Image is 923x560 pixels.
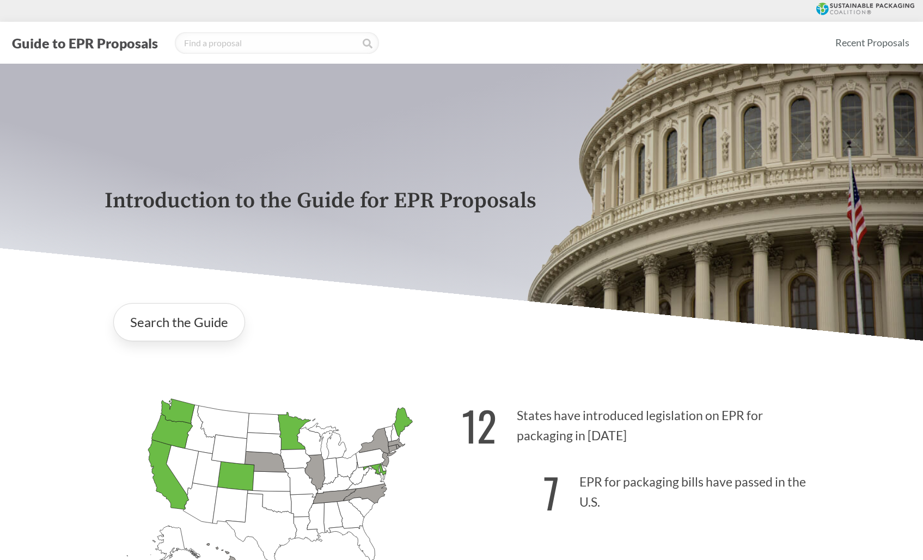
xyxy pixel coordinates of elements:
input: Find a proposal [175,32,379,54]
strong: 7 [543,462,559,522]
a: Recent Proposals [830,30,914,55]
strong: 12 [462,395,497,456]
button: Guide to EPR Proposals [9,34,161,52]
p: States have introduced legislation on EPR for packaging in [DATE] [462,389,819,456]
p: Introduction to the Guide for EPR Proposals [105,189,819,213]
p: EPR for packaging bills have passed in the U.S. [462,456,819,522]
a: Search the Guide [113,303,245,341]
